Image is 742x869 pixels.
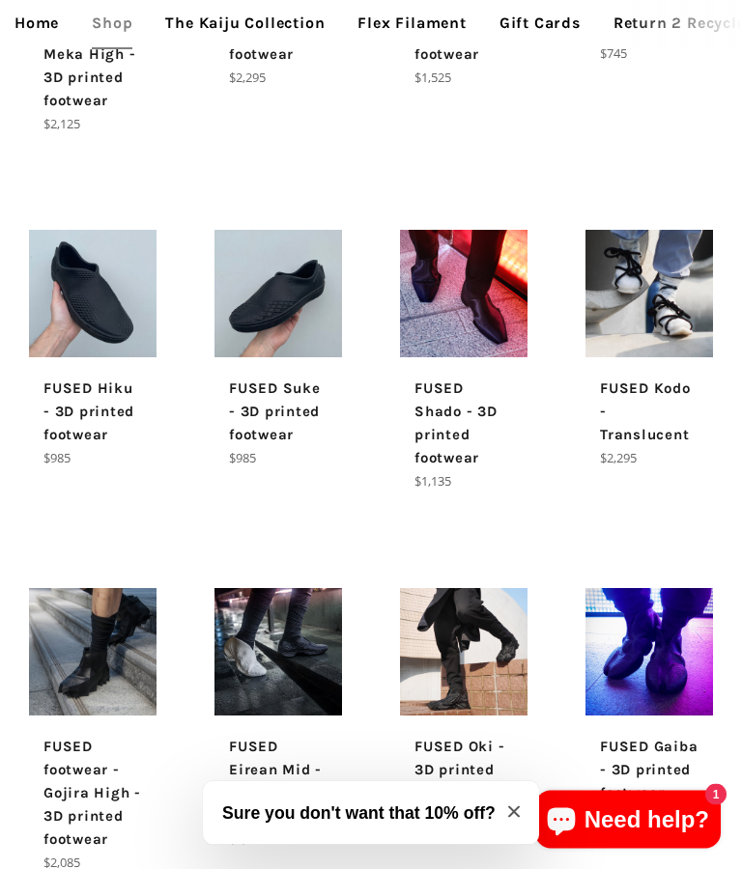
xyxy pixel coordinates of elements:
img: [3D printed Shoes] - lightweight custom 3dprinted shoes sneakers sandals fused footwear [214,589,342,716]
img: [3D printed Shoes] - lightweight custom 3dprinted shoes sneakers sandals fused footwear [585,589,713,716]
a: [3D printed Shoes] - lightweight custom 3dprinted shoes sneakers sandals fused footwear [400,589,528,827]
p: $985 [229,449,328,469]
p: FUSED footwear - Gojira High - 3D printed footwear [43,736,142,852]
p: $985 [43,449,142,469]
p: FUSED Hiku - 3D printed footwear [43,378,142,447]
a: [3D printed Shoes] - lightweight custom 3dprinted shoes sneakers sandals fused footwear [214,231,342,469]
a: [3D printed Shoes] - lightweight custom 3dprinted shoes sneakers sandals fused footwear [29,231,157,469]
p: FUSED Gaiba - 3D printed footwear [600,736,699,805]
inbox-online-store-chat: Shopify online store chat [529,791,727,854]
a: [3D printed Shoes] - lightweight custom 3dprinted shoes sneakers sandals fused footwear [585,589,713,827]
a: FUSED footwear Shado - 3D printed dress shoe - Photo credit Zach Hyman [400,231,528,492]
p: $1,525 [414,69,513,89]
img: [3D printed Shoes] - lightweight custom 3dprinted shoes sneakers sandals fused footwear [214,231,342,358]
img: [3D printed Shoes] - lightweight custom 3dprinted shoes sneakers sandals fused footwear [400,589,528,716]
img: [3D printed Shoes] - lightweight custom 3dprinted shoes sneakers sandals fused footwear [585,231,713,358]
p: $2,125 [43,115,142,135]
a: [3D printed Shoes] - lightweight custom 3dprinted shoes sneakers sandals fused footwear [214,589,342,851]
p: $745 [600,44,699,65]
p: $2,295 [600,449,699,469]
a: [3D printed Shoes] - lightweight custom 3dprinted shoes sneakers sandals fused footwear [585,231,713,469]
p: FUSED Oki - 3D printed footwear [414,736,513,805]
p: FUSED Eirean Mid - 3D printed footwear [229,736,328,828]
img: FUSED footwear Shado - 3D printed dress shoe - Photo credit Zach Hyman [400,231,528,358]
p: FUSED Kodo - Translucent [600,378,699,447]
img: [3D printed Shoes] - lightweight custom 3dprinted shoes sneakers sandals fused footwear [29,231,157,358]
p: $1,135 [414,472,513,492]
p: $2,295 [229,69,328,89]
img: [3D printed Shoes] - lightweight custom 3dprinted shoes sneakers sandals fused footwear [29,589,157,716]
p: FUSED Suke - 3D printed footwear [229,378,328,447]
p: FUSED Shado - 3D printed footwear [414,378,513,470]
